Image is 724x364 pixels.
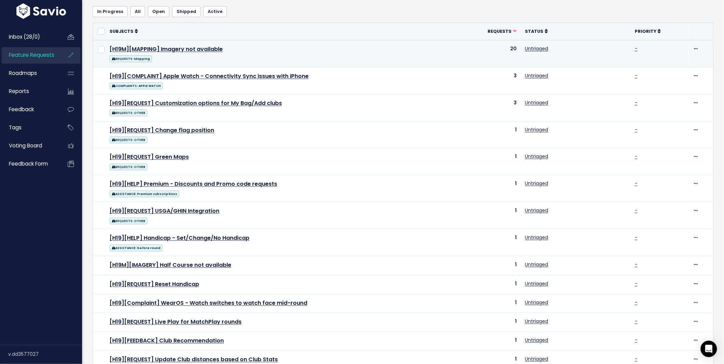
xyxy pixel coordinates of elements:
[525,299,548,306] a: Untriaged
[9,88,29,95] span: Reports
[635,355,637,362] a: -
[635,28,661,35] a: Priority
[488,28,512,34] span: Requests
[109,72,309,80] a: [H19][COMPLAINT] Apple Watch - Connectivity Sync issues with iPhone
[635,318,637,325] a: -
[93,6,128,17] a: In Progress
[525,280,548,287] a: Untriaged
[109,337,224,344] a: [H19][FEEDBACK] Club Recommendation
[458,175,521,202] td: 1
[525,337,548,343] a: Untriaged
[525,72,548,79] a: Untriaged
[109,108,147,117] a: REQUESTS: OTHER
[203,6,227,17] a: Active
[635,234,637,241] a: -
[525,45,548,52] a: Untriaged
[9,51,54,58] span: Feature Requests
[109,81,163,90] a: COMPLAINTS: APPLE WATCH
[635,126,637,133] a: -
[458,67,521,94] td: 3
[2,83,57,99] a: Reports
[109,299,307,307] a: [H19][Complaint] WearOS - Watch switches to watch face mid-round
[9,142,42,149] span: Voting Board
[635,180,637,187] a: -
[635,45,637,52] a: -
[109,28,138,35] a: Subjects
[109,99,282,107] a: [H19][REQUEST] Customization options for My Bag/Add clubs
[525,207,548,214] a: Untriaged
[701,341,717,357] div: Open Intercom Messenger
[2,47,57,63] a: Feature Requests
[525,126,548,133] a: Untriaged
[109,280,199,288] a: [H19][REQUEST] Reset Handicap
[458,202,521,229] td: 1
[2,138,57,154] a: Voting Board
[525,234,548,241] a: Untriaged
[109,162,147,171] a: REQUESTS: OTHER
[2,65,57,81] a: Roadmaps
[458,148,521,175] td: 1
[525,355,548,362] a: Untriaged
[109,216,147,225] a: REQUESTS: OTHER
[130,6,145,17] a: All
[109,45,223,53] a: [H19M][MAPPING] Imagery not available
[525,261,548,268] a: Untriaged
[172,6,201,17] a: Shipped
[635,99,637,106] a: -
[635,28,656,34] span: Priority
[458,229,521,256] td: 1
[109,28,133,34] span: Subjects
[2,156,57,172] a: Feedback form
[525,153,548,160] a: Untriaged
[458,275,521,294] td: 1
[109,207,219,215] a: [H19][REQUEST] USGA/GHIN Integration
[109,318,242,326] a: [H19][REQUEST] Live Play for MatchPlay rounds
[9,106,34,113] span: Feedback
[109,55,152,62] span: REQUESTS: Mapping
[525,318,548,325] a: Untriaged
[148,6,169,17] a: Open
[635,72,637,79] a: -
[458,294,521,313] td: 1
[458,313,521,331] td: 1
[2,120,57,135] a: Tags
[109,109,147,116] span: REQUESTS: OTHER
[109,218,147,224] span: REQUESTS: OTHER
[109,54,152,63] a: REQUESTS: Mapping
[458,40,521,67] td: 20
[525,28,548,35] a: Status
[93,6,714,17] ul: Filter feature requests
[635,207,637,214] a: -
[109,180,277,188] a: [H19][HELP] Premium - Discounts and Promo code requests
[109,261,231,269] a: [H19M][IMAGERY] Half Course not available
[109,135,147,144] a: REQUESTS: OTHER
[109,243,163,252] a: ASSISTANCE: before round
[109,153,189,161] a: [H19][REQUEST] Green Maps
[635,337,637,343] a: -
[109,189,179,198] a: ASSISTANCE: Premium subscriptions
[109,355,278,363] a: [H19][REQUEST] Update Club distances based on Club Stats
[109,126,214,134] a: [H19][REQUEST] Change flag position
[9,160,48,167] span: Feedback form
[2,29,57,45] a: Inbox (28/0)
[109,164,147,170] span: REQUESTS: OTHER
[458,332,521,351] td: 1
[525,28,544,34] span: Status
[525,180,548,187] a: Untriaged
[458,121,521,148] td: 1
[109,82,163,89] span: COMPLAINTS: APPLE WATCH
[9,33,40,40] span: Inbox (28/0)
[488,28,517,35] a: Requests
[635,299,637,306] a: -
[109,245,163,251] span: ASSISTANCE: before round
[458,94,521,121] td: 3
[15,3,68,19] img: logo-white.9d6f32f41409.svg
[9,124,22,131] span: Tags
[635,280,637,287] a: -
[458,256,521,275] td: 1
[635,153,637,160] a: -
[525,99,548,106] a: Untriaged
[109,136,147,143] span: REQUESTS: OTHER
[9,69,37,77] span: Roadmaps
[109,234,249,242] a: [H19][HELP] Handicap - Set/Change/No Handicap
